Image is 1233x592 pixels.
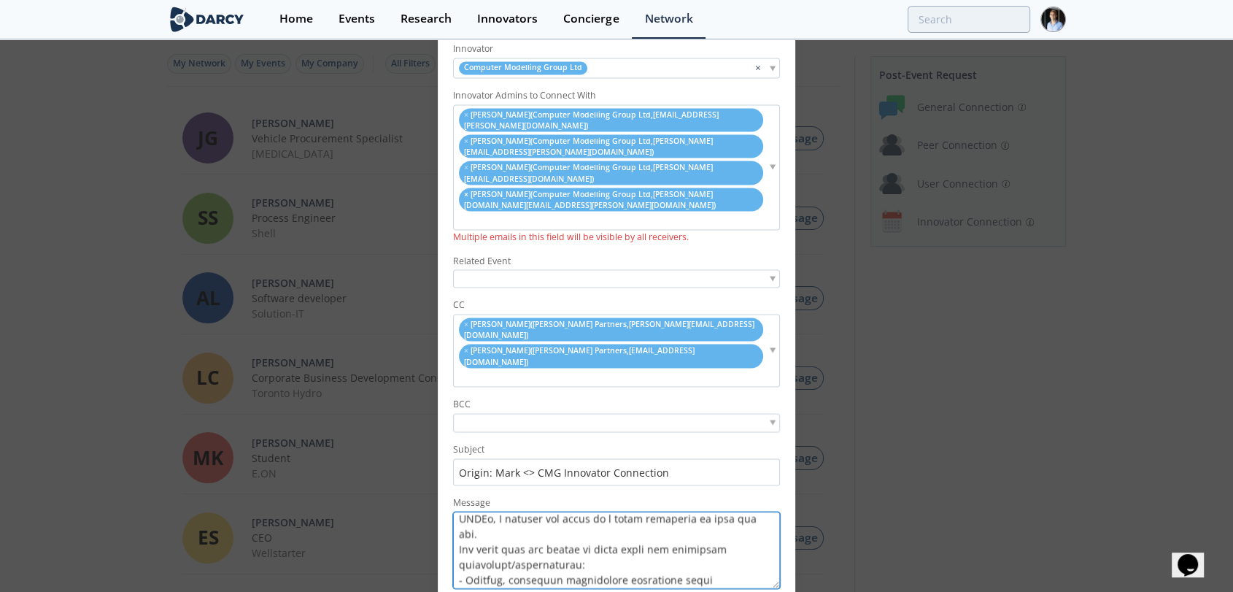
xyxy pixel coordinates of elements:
label: CC [453,298,780,311]
label: Related Event [453,254,780,267]
span: nikhil@darcypartners.com [464,345,695,366]
div: Computer Modelling Group Ltd × [453,58,780,78]
span: brian@darcypartners.com [464,318,754,339]
div: Innovators [477,13,538,25]
span: remove element [464,345,468,355]
span: matthew.miller@cmgl.ca [464,135,713,156]
label: BCC [453,397,780,410]
input: Advanced Search [908,6,1030,33]
span: remove element [464,188,468,199]
label: Subject [453,443,780,456]
div: Network [644,13,692,25]
div: Home [279,13,313,25]
div: Concierge [563,13,619,25]
span: remove element [464,162,468,172]
span: remove element [464,135,468,145]
div: Events [339,13,375,25]
span: Computer Modelling Group Ltd [459,62,587,74]
img: Profile [1040,7,1066,32]
label: Message [453,496,780,510]
span: jeremy.walter@cmgl.ca [464,188,716,209]
div: Research [401,13,452,25]
span: × [755,61,761,77]
label: Innovator [453,42,780,55]
span: remove element [464,109,468,119]
div: remove element [PERSON_NAME](Computer Modelling Group Ltd,[EMAIL_ADDRESS][PERSON_NAME][DOMAIN_NAM... [453,104,780,231]
img: logo-wide.svg [167,7,247,32]
p: Multiple emails in this field will be visible by all receivers. [453,231,780,244]
iframe: chat widget [1172,534,1218,577]
span: don.mcclatchie@cmgl.ca [464,109,719,130]
div: remove element [PERSON_NAME]([PERSON_NAME] Partners,[PERSON_NAME][EMAIL_ADDRESS][DOMAIN_NAME]) re... [453,314,780,387]
span: anjani.kumar@cmgl.ca [464,162,713,183]
span: remove element [464,318,468,328]
label: Innovator Admins to Connect With [453,88,780,101]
